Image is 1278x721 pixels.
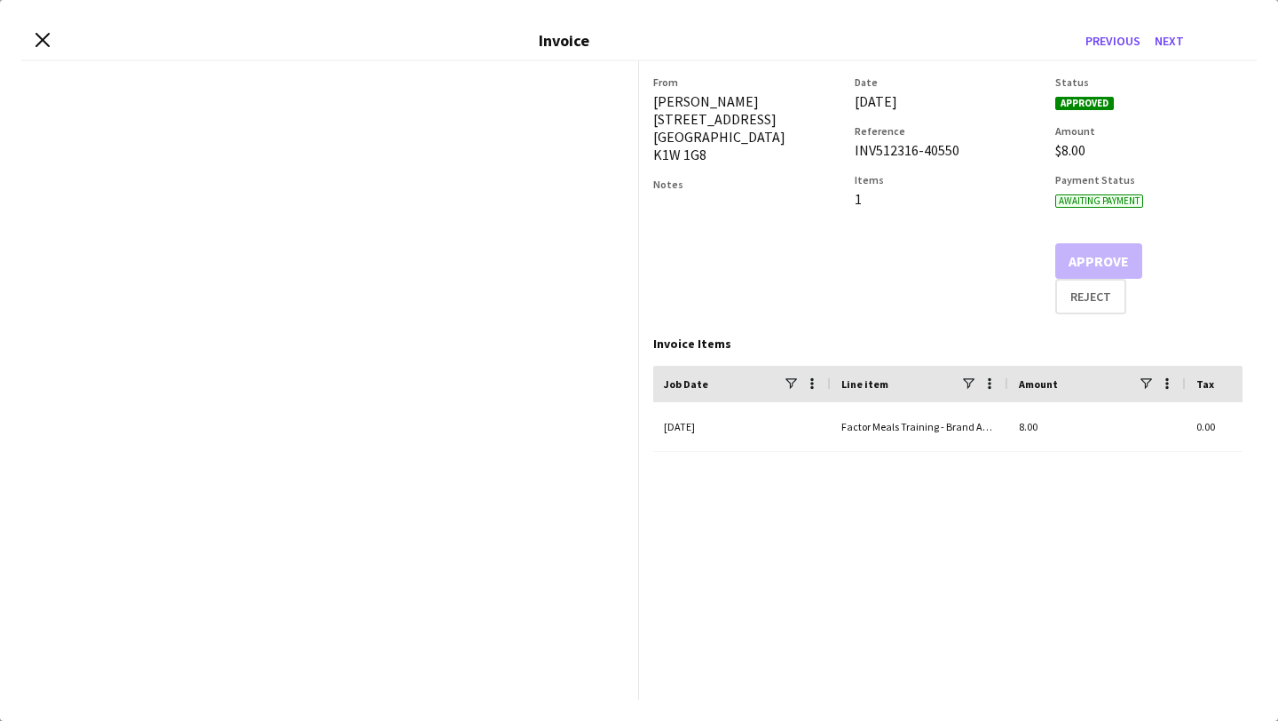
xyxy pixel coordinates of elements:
div: Invoice Items [653,336,1242,352]
div: 8.00 [1008,402,1186,451]
span: Tax [1196,377,1214,391]
h3: Amount [1055,124,1242,138]
h3: Invoice [539,30,589,51]
div: $8.00 [1055,141,1242,159]
span: Awaiting payment [1055,194,1143,208]
h3: Status [1055,75,1242,89]
span: Line item [841,377,888,391]
button: Previous [1078,27,1148,55]
h3: Payment Status [1055,173,1242,186]
div: [PERSON_NAME] [STREET_ADDRESS] [GEOGRAPHIC_DATA] K1W 1G8 [653,92,840,163]
button: Next [1148,27,1191,55]
div: 1 [855,190,1042,208]
h3: Items [855,173,1042,186]
span: Amount [1019,377,1058,391]
div: [DATE] [653,402,831,451]
h3: From [653,75,840,89]
button: Reject [1055,279,1126,314]
h3: Notes [653,178,840,191]
h3: Date [855,75,1042,89]
span: Approved [1055,97,1114,110]
div: Factor Meals Training - Brand Ambassador (salary) [831,402,1008,451]
h3: Reference [855,124,1042,138]
div: INV512316-40550 [855,141,1042,159]
span: Job Date [664,377,708,391]
div: [DATE] [855,92,1042,110]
